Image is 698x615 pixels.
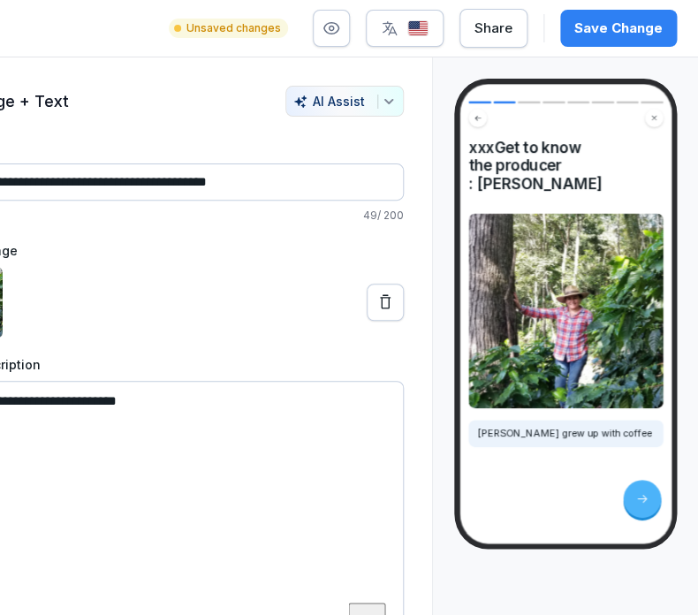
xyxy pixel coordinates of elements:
[468,214,663,408] img: Image and Text preview image
[459,9,527,48] button: Share
[560,10,677,47] button: Save Change
[293,94,396,109] div: AI Assist
[474,19,512,38] div: Share
[186,20,281,36] p: Unsaved changes
[477,427,655,441] p: [PERSON_NAME] grew up with coffee
[574,19,663,38] div: Save Change
[407,20,429,37] img: us.svg
[468,138,663,193] h4: xxxGet to know the producer : [PERSON_NAME]
[285,86,404,117] button: AI Assist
